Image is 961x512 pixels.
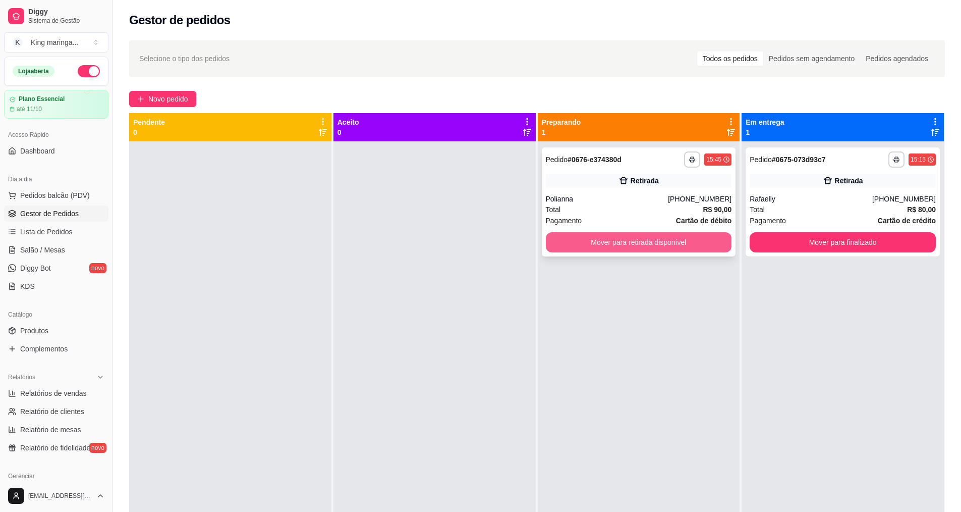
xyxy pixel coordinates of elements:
[4,171,108,187] div: Dia a dia
[129,12,231,28] h2: Gestor de pedidos
[20,227,73,237] span: Lista de Pedidos
[763,52,860,66] div: Pedidos sem agendamento
[28,492,92,500] span: [EMAIL_ADDRESS][DOMAIN_NAME]
[872,194,936,204] div: [PHONE_NUMBER]
[772,156,826,164] strong: # 0675-073d93c7
[4,422,108,438] a: Relatório de mesas
[20,263,51,273] span: Diggy Bot
[4,224,108,240] a: Lista de Pedidos
[860,52,934,66] div: Pedidos agendados
[4,440,108,456] a: Relatório de fidelidadenovo
[631,176,659,186] div: Retirada
[337,117,359,127] p: Aceito
[676,217,731,225] strong: Cartão de débito
[4,187,108,203] button: Pedidos balcão (PDV)
[28,17,104,25] span: Sistema de Gestão
[20,443,90,453] span: Relatório de fidelidade
[546,232,732,252] button: Mover para retirada disponível
[546,156,568,164] span: Pedido
[568,156,621,164] strong: # 0676-e374380d
[20,190,90,200] span: Pedidos balcão (PDV)
[697,52,763,66] div: Todos os pedidos
[20,406,84,417] span: Relatório de clientes
[20,344,68,354] span: Complementos
[4,4,108,28] a: DiggySistema de Gestão
[20,326,48,336] span: Produtos
[911,156,926,164] div: 15:15
[129,91,196,107] button: Novo pedido
[4,242,108,258] a: Salão / Mesas
[133,117,165,127] p: Pendente
[4,278,108,294] a: KDS
[878,217,936,225] strong: Cartão de crédito
[28,8,104,17] span: Diggy
[31,37,78,47] div: King maringa ...
[4,260,108,276] a: Diggy Botnovo
[17,105,42,113] article: até 11/10
[706,156,721,164] div: 15:45
[746,127,784,137] p: 1
[20,281,35,291] span: KDS
[4,143,108,159] a: Dashboard
[337,127,359,137] p: 0
[137,95,144,103] span: plus
[835,176,863,186] div: Retirada
[746,117,784,127] p: Em entrega
[907,206,936,214] strong: R$ 80,00
[133,127,165,137] p: 0
[4,468,108,484] div: Gerenciar
[750,194,872,204] div: Rafaelly
[4,306,108,323] div: Catálogo
[4,484,108,508] button: [EMAIL_ADDRESS][DOMAIN_NAME]
[78,65,100,77] button: Alterar Status
[4,90,108,119] a: Plano Essencialaté 11/10
[750,156,772,164] span: Pedido
[20,388,87,398] span: Relatórios de vendas
[4,385,108,401] a: Relatórios de vendas
[13,66,54,77] div: Loja aberta
[546,204,561,215] span: Total
[542,127,581,137] p: 1
[4,341,108,357] a: Complementos
[8,373,35,381] span: Relatórios
[750,204,765,215] span: Total
[703,206,731,214] strong: R$ 90,00
[20,245,65,255] span: Salão / Mesas
[139,53,230,64] span: Selecione o tipo dos pedidos
[148,93,188,105] span: Novo pedido
[546,194,668,204] div: Polianna
[542,117,581,127] p: Preparando
[20,425,81,435] span: Relatório de mesas
[20,209,79,219] span: Gestor de Pedidos
[4,206,108,222] a: Gestor de Pedidos
[750,232,936,252] button: Mover para finalizado
[20,146,55,156] span: Dashboard
[668,194,731,204] div: [PHONE_NUMBER]
[546,215,582,226] span: Pagamento
[4,127,108,143] div: Acesso Rápido
[750,215,786,226] span: Pagamento
[13,37,23,47] span: K
[4,32,108,53] button: Select a team
[19,95,65,103] article: Plano Essencial
[4,323,108,339] a: Produtos
[4,403,108,420] a: Relatório de clientes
